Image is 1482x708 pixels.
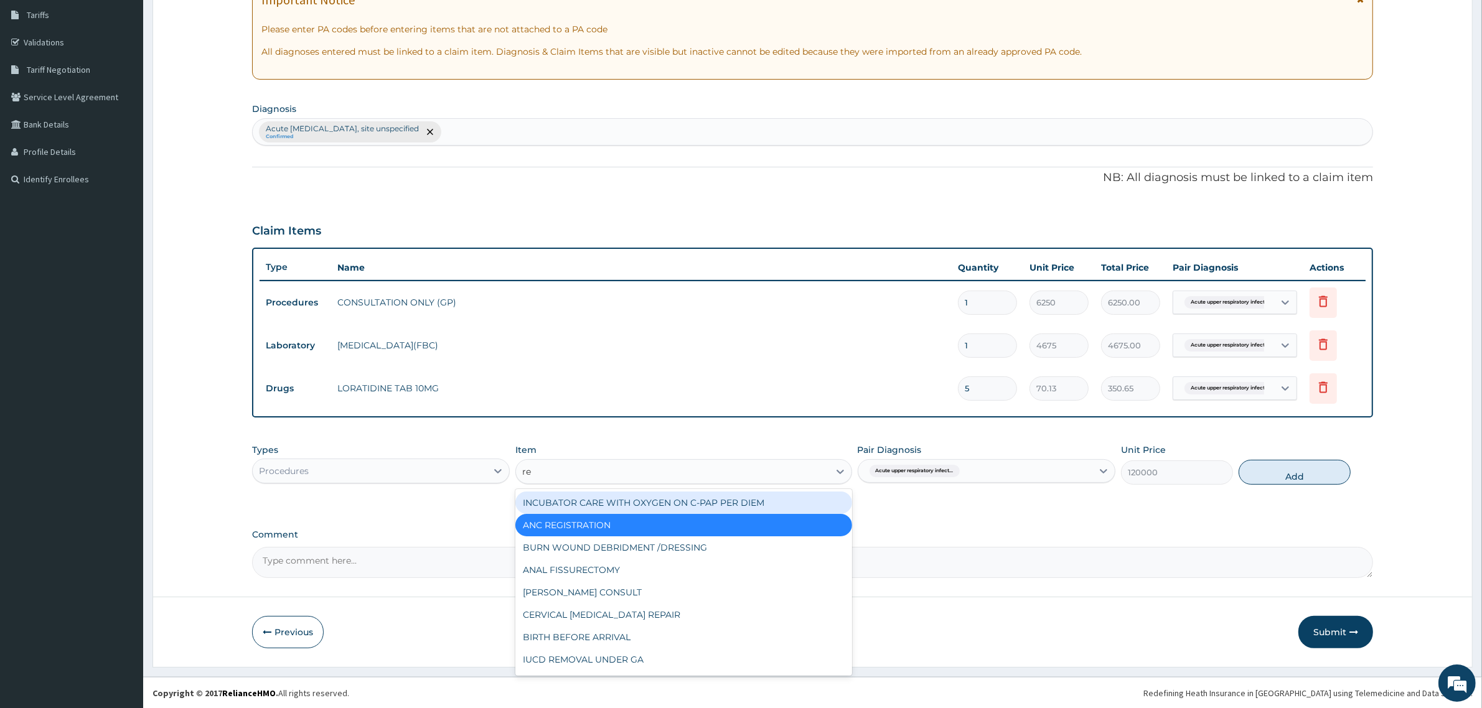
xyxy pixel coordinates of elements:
[1184,296,1275,309] span: Acute upper respiratory infect...
[1298,616,1373,648] button: Submit
[260,377,331,400] td: Drugs
[858,444,922,456] label: Pair Diagnosis
[222,687,276,699] a: RelianceHMO
[23,62,50,93] img: d_794563401_company_1708531726252_794563401
[515,536,851,559] div: BURN WOUND DEBRIDMENT /DRESSING
[1121,444,1166,456] label: Unit Price
[65,70,209,86] div: Chat with us now
[1184,382,1275,394] span: Acute upper respiratory infect...
[266,134,419,140] small: Confirmed
[515,648,851,671] div: IUCD REMOVAL UNDER GA
[515,559,851,581] div: ANAL FISSURECTOMY
[515,491,851,514] div: INCUBATOR CARE WITH OXYGEN ON C-PAP PER DIEM
[424,126,436,137] span: remove selection option
[252,170,1373,186] p: NB: All diagnosis must be linked to a claim item
[515,626,851,648] div: BIRTH BEFORE ARRIVAL
[260,334,331,357] td: Laboratory
[260,256,331,279] th: Type
[515,444,537,456] label: Item
[252,616,324,648] button: Previous
[261,45,1364,58] p: All diagnoses entered must be linked to a claim item. Diagnosis & Claim Items that are visible bu...
[331,255,952,280] th: Name
[152,687,278,699] strong: Copyright © 2017 .
[6,340,237,383] textarea: Type your message and hit 'Enter'
[27,9,49,21] span: Tariffs
[72,157,172,282] span: We're online!
[952,255,1023,280] th: Quantity
[870,465,960,477] span: Acute upper respiratory infect...
[515,514,851,536] div: ANC REGISTRATION
[204,6,234,36] div: Minimize live chat window
[331,290,952,315] td: CONSULTATION ONLY (GP)
[1239,460,1351,485] button: Add
[1303,255,1366,280] th: Actions
[260,291,331,314] td: Procedures
[1023,255,1095,280] th: Unit Price
[515,603,851,626] div: CERVICAL [MEDICAL_DATA] REPAIR
[27,64,90,75] span: Tariff Negotiation
[266,124,419,134] p: Acute [MEDICAL_DATA], site unspecified
[515,671,851,693] div: CERCLAGE REMOVAL
[261,23,1364,35] p: Please enter PA codes before entering items that are not attached to a PA code
[1143,687,1473,699] div: Redefining Heath Insurance in [GEOGRAPHIC_DATA] using Telemedicine and Data Science!
[1095,255,1166,280] th: Total Price
[252,103,296,115] label: Diagnosis
[252,225,321,238] h3: Claim Items
[331,376,952,401] td: LORATIDINE TAB 10MG
[1166,255,1303,280] th: Pair Diagnosis
[1184,339,1275,352] span: Acute upper respiratory infect...
[515,581,851,603] div: [PERSON_NAME] CONSULT
[252,529,1373,540] label: Comment
[331,333,952,358] td: [MEDICAL_DATA](FBC)
[259,465,309,477] div: Procedures
[252,445,278,455] label: Types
